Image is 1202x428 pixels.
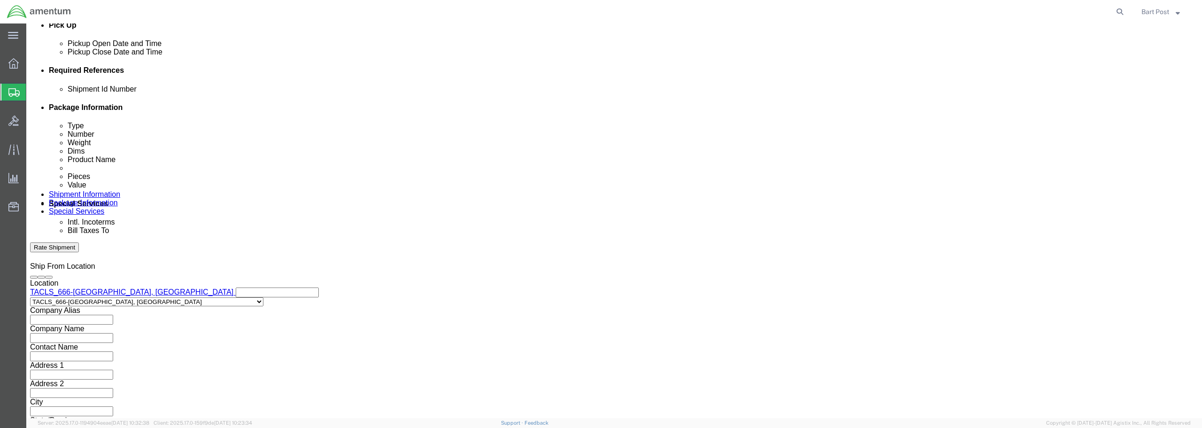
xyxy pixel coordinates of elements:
iframe: FS Legacy Container [26,23,1202,418]
button: Bart Post [1141,6,1189,17]
span: Copyright © [DATE]-[DATE] Agistix Inc., All Rights Reserved [1046,419,1191,427]
span: Client: 2025.17.0-159f9de [154,420,252,426]
span: [DATE] 10:32:38 [111,420,149,426]
a: Support [501,420,524,426]
span: [DATE] 10:23:34 [214,420,252,426]
img: logo [7,5,71,19]
a: Feedback [524,420,548,426]
span: Bart Post [1141,7,1169,17]
span: Server: 2025.17.0-1194904eeae [38,420,149,426]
